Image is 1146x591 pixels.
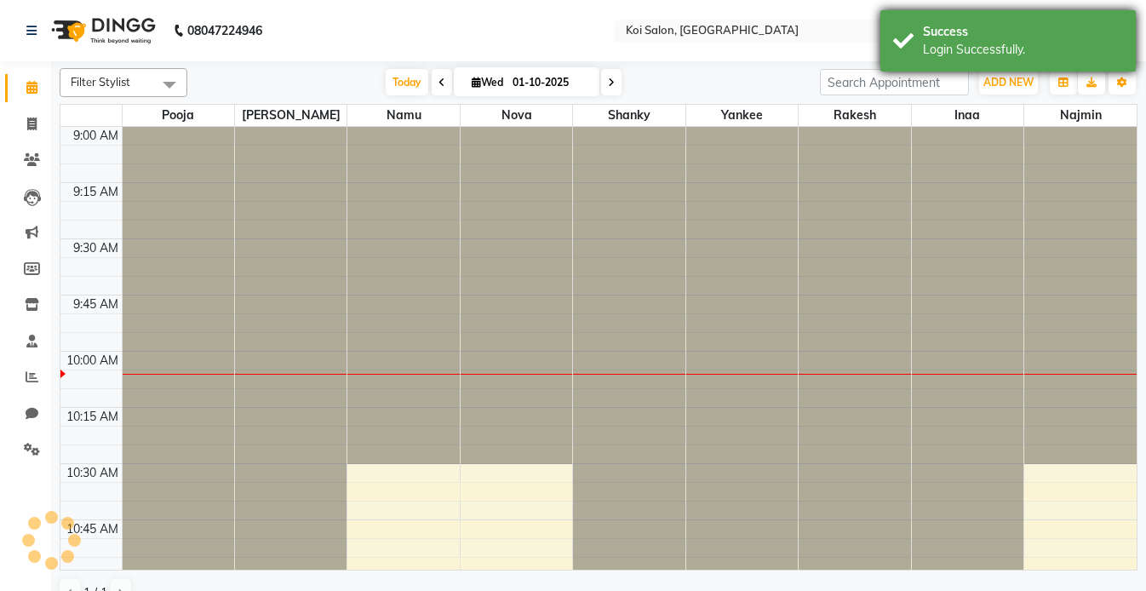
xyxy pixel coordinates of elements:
span: Filter Stylist [71,75,130,89]
input: 2025-10-01 [507,70,593,95]
span: Inaa [912,105,1023,126]
div: 10:00 AM [63,352,122,370]
span: [PERSON_NAME] [235,105,347,126]
div: 10:45 AM [63,520,122,538]
input: Search Appointment [820,69,969,95]
div: 9:15 AM [70,183,122,201]
div: 10:30 AM [63,464,122,482]
button: ADD NEW [979,71,1038,95]
div: 9:45 AM [70,295,122,313]
span: ADD NEW [983,76,1034,89]
div: Login Successfully. [923,41,1123,59]
div: 9:30 AM [70,239,122,257]
div: Success [923,23,1123,41]
img: logo [43,7,160,55]
div: 10:15 AM [63,408,122,426]
span: Yankee [686,105,798,126]
b: 08047224946 [187,7,262,55]
span: Wed [467,76,507,89]
span: Rakesh [799,105,910,126]
span: Nova [461,105,572,126]
span: Najmin [1024,105,1137,126]
span: Pooja [123,105,234,126]
div: 9:00 AM [70,127,122,145]
span: Namu [347,105,459,126]
span: Shanky [573,105,685,126]
span: Today [386,69,428,95]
